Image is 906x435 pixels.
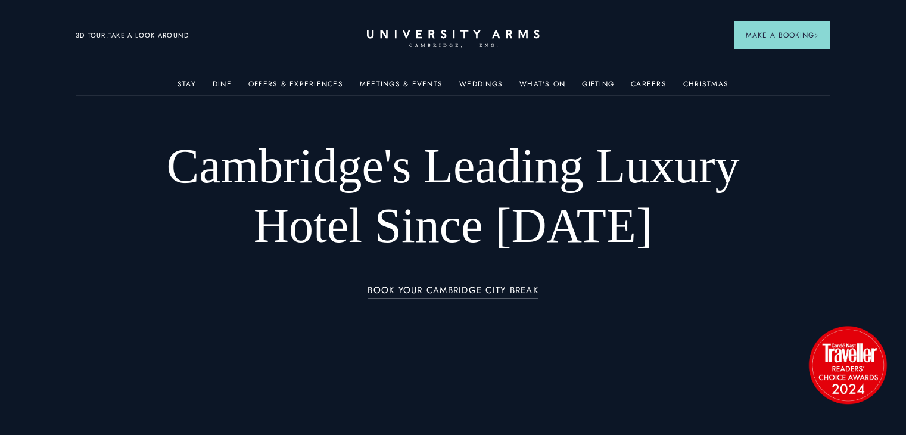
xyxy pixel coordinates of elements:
a: Gifting [582,80,614,95]
a: Meetings & Events [360,80,443,95]
img: image-2524eff8f0c5d55edbf694693304c4387916dea5-1501x1501-png [803,320,892,409]
img: Arrow icon [814,33,818,38]
a: What's On [519,80,565,95]
h1: Cambridge's Leading Luxury Hotel Since [DATE] [151,136,755,256]
a: Dine [213,80,232,95]
a: Stay [178,80,196,95]
a: BOOK YOUR CAMBRIDGE CITY BREAK [368,285,538,299]
a: Weddings [459,80,503,95]
a: Careers [631,80,667,95]
a: 3D TOUR:TAKE A LOOK AROUND [76,30,189,41]
a: Christmas [683,80,728,95]
a: Offers & Experiences [248,80,343,95]
a: Home [367,30,540,48]
button: Make a BookingArrow icon [734,21,830,49]
span: Make a Booking [746,30,818,41]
